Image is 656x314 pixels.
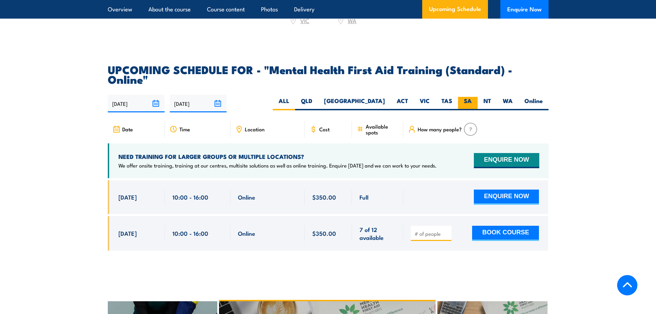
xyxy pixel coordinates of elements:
span: How many people? [418,126,462,132]
label: WA [497,97,519,110]
input: # of people [415,230,449,237]
label: TAS [436,97,458,110]
span: Location [245,126,264,132]
span: [DATE] [118,229,137,237]
span: Time [179,126,190,132]
input: To date [170,95,227,112]
span: $350.00 [312,229,336,237]
span: 7 of 12 available [360,225,396,242]
span: Cost [319,126,330,132]
span: [DATE] [118,193,137,201]
button: ENQUIRE NOW [474,153,539,168]
span: 10:00 - 16:00 [173,229,208,237]
button: BOOK COURSE [472,226,539,241]
button: ENQUIRE NOW [474,190,539,205]
h4: NEED TRAINING FOR LARGER GROUPS OR MULTIPLE LOCATIONS? [118,153,437,160]
span: Date [122,126,133,132]
span: $350.00 [312,193,336,201]
span: Online [238,193,255,201]
span: Available spots [366,123,398,135]
h2: UPCOMING SCHEDULE FOR - "Mental Health First Aid Training (Standard) - Online" [108,64,549,84]
label: NT [478,97,497,110]
label: Online [519,97,549,110]
label: ALL [273,97,295,110]
label: SA [458,97,478,110]
span: Full [360,193,368,201]
input: From date [108,95,165,112]
label: VIC [414,97,436,110]
label: [GEOGRAPHIC_DATA] [318,97,391,110]
span: 10:00 - 16:00 [173,193,208,201]
p: We offer onsite training, training at our centres, multisite solutions as well as online training... [118,162,437,169]
label: ACT [391,97,414,110]
label: QLD [295,97,318,110]
span: Online [238,229,255,237]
